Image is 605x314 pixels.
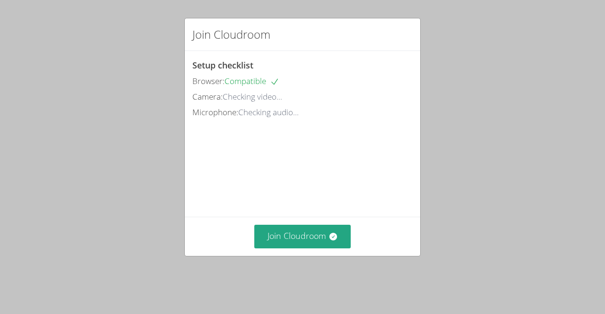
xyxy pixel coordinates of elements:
[192,91,223,102] span: Camera:
[192,26,270,43] h2: Join Cloudroom
[192,107,238,118] span: Microphone:
[238,107,299,118] span: Checking audio...
[223,91,282,102] span: Checking video...
[254,225,351,248] button: Join Cloudroom
[192,59,253,71] span: Setup checklist
[225,76,279,86] span: Compatible
[192,76,225,86] span: Browser:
